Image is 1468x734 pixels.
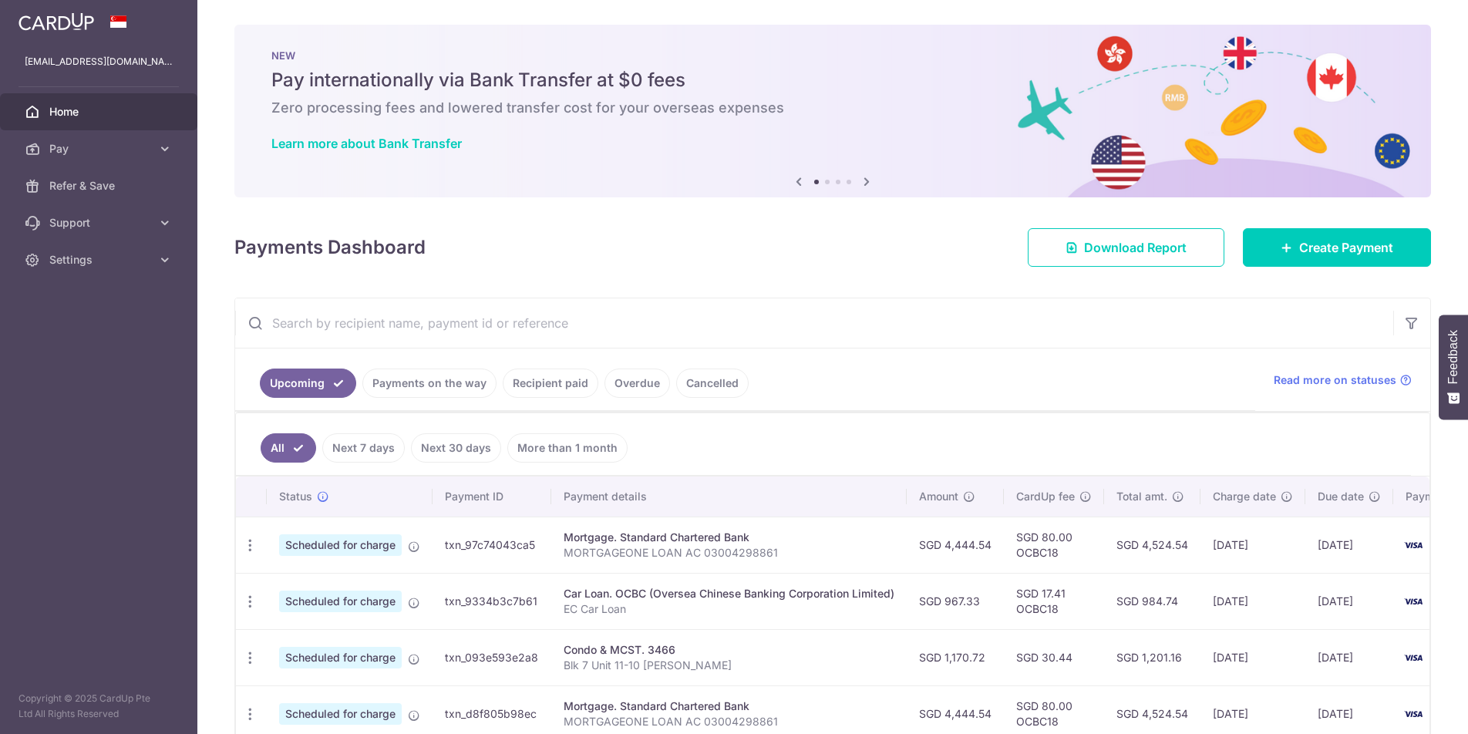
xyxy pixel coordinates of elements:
td: [DATE] [1200,573,1305,629]
div: Car Loan. OCBC (Oversea Chinese Banking Corporation Limited) [564,586,894,601]
p: MORTGAGEONE LOAN AC 03004298861 [564,545,894,561]
h6: Zero processing fees and lowered transfer cost for your overseas expenses [271,99,1394,117]
a: Download Report [1028,228,1224,267]
div: Mortgage. Standard Chartered Bank [564,530,894,545]
span: Scheduled for charge [279,591,402,612]
span: Scheduled for charge [279,534,402,556]
td: [DATE] [1305,629,1393,685]
td: [DATE] [1200,517,1305,573]
a: Recipient paid [503,369,598,398]
td: txn_9334b3c7b61 [433,573,551,629]
a: Overdue [604,369,670,398]
td: SGD 984.74 [1104,573,1200,629]
td: SGD 967.33 [907,573,1004,629]
span: Total amt. [1116,489,1167,504]
a: More than 1 month [507,433,628,463]
a: Upcoming [260,369,356,398]
td: SGD 4,524.54 [1104,517,1200,573]
img: CardUp [19,12,94,31]
p: Blk 7 Unit 11-10 [PERSON_NAME] [564,658,894,673]
a: Learn more about Bank Transfer [271,136,462,151]
td: SGD 17.41 OCBC18 [1004,573,1104,629]
td: txn_093e593e2a8 [433,629,551,685]
img: Bank Card [1398,592,1429,611]
span: Feedback [1446,330,1460,384]
th: Payment ID [433,476,551,517]
td: txn_97c74043ca5 [433,517,551,573]
span: Home [49,104,151,120]
span: Settings [49,252,151,268]
td: SGD 4,444.54 [907,517,1004,573]
img: Bank Card [1398,536,1429,554]
div: Condo & MCST. 3466 [564,642,894,658]
p: [EMAIL_ADDRESS][DOMAIN_NAME] [25,54,173,69]
span: Scheduled for charge [279,703,402,725]
td: [DATE] [1200,629,1305,685]
td: SGD 1,201.16 [1104,629,1200,685]
a: Cancelled [676,369,749,398]
span: Status [279,489,312,504]
span: Refer & Save [49,178,151,194]
span: Scheduled for charge [279,647,402,668]
a: All [261,433,316,463]
span: CardUp fee [1016,489,1075,504]
td: SGD 30.44 [1004,629,1104,685]
span: Download Report [1084,238,1187,257]
p: NEW [271,49,1394,62]
span: Amount [919,489,958,504]
span: Read more on statuses [1274,372,1396,388]
a: Next 30 days [411,433,501,463]
input: Search by recipient name, payment id or reference [235,298,1393,348]
img: Bank transfer banner [234,25,1431,197]
span: Due date [1318,489,1364,504]
span: Charge date [1213,489,1276,504]
a: Read more on statuses [1274,372,1412,388]
td: SGD 80.00 OCBC18 [1004,517,1104,573]
a: Next 7 days [322,433,405,463]
img: Bank Card [1398,648,1429,667]
td: SGD 1,170.72 [907,629,1004,685]
h4: Payments Dashboard [234,234,426,261]
span: Pay [49,141,151,157]
div: Mortgage. Standard Chartered Bank [564,699,894,714]
td: [DATE] [1305,573,1393,629]
img: Bank Card [1398,705,1429,723]
p: MORTGAGEONE LOAN AC 03004298861 [564,714,894,729]
td: [DATE] [1305,517,1393,573]
button: Feedback - Show survey [1439,315,1468,419]
span: Support [49,215,151,231]
h5: Pay internationally via Bank Transfer at $0 fees [271,68,1394,93]
a: Payments on the way [362,369,497,398]
span: Create Payment [1299,238,1393,257]
a: Create Payment [1243,228,1431,267]
p: EC Car Loan [564,601,894,617]
th: Payment details [551,476,907,517]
